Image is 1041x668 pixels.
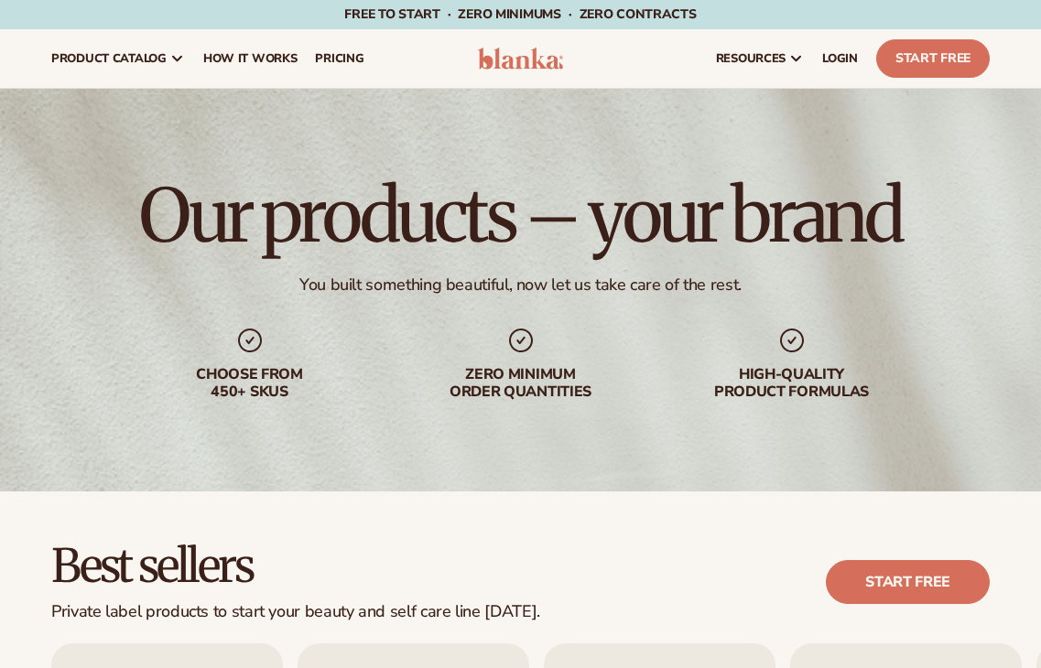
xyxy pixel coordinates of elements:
h2: Best sellers [51,543,540,591]
a: LOGIN [813,29,867,88]
div: You built something beautiful, now let us take care of the rest. [299,275,742,296]
div: High-quality product formulas [675,366,909,401]
span: How It Works [203,51,298,66]
span: Free to start · ZERO minimums · ZERO contracts [344,5,696,23]
a: Start free [826,560,990,604]
a: product catalog [42,29,194,88]
h1: Our products – your brand [139,179,901,253]
a: Start Free [876,39,990,78]
span: product catalog [51,51,167,66]
a: pricing [306,29,373,88]
span: LOGIN [822,51,858,66]
div: Choose from 450+ Skus [133,366,367,401]
div: Private label products to start your beauty and self care line [DATE]. [51,602,540,622]
a: resources [707,29,813,88]
div: Zero minimum order quantities [404,366,638,401]
a: How It Works [194,29,307,88]
img: logo [478,48,563,70]
span: pricing [315,51,363,66]
span: resources [716,51,786,66]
